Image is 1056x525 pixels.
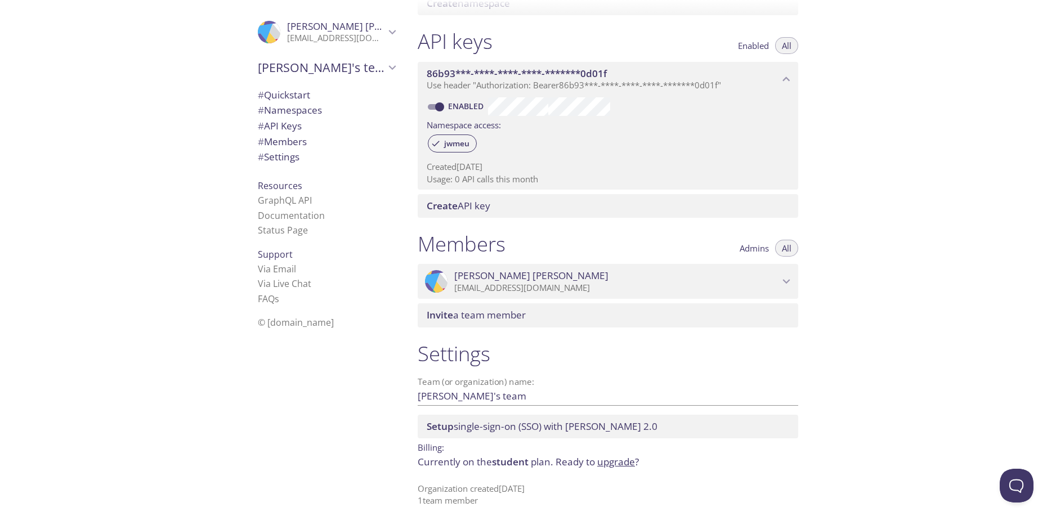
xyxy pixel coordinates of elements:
[418,303,798,327] div: Invite a team member
[287,20,441,33] span: [PERSON_NAME] [PERSON_NAME]
[249,134,404,150] div: Members
[258,194,312,207] a: GraphQL API
[418,264,798,299] div: Enzo Rueda
[427,199,490,212] span: API key
[418,438,798,455] p: Billing:
[418,483,798,507] p: Organization created [DATE] 1 team member
[427,308,526,321] span: a team member
[427,420,454,433] span: Setup
[258,293,279,305] a: FAQ
[258,60,385,75] span: [PERSON_NAME]'s team
[1000,469,1033,502] iframe: Help Scout Beacon - Open
[775,240,798,257] button: All
[258,180,302,192] span: Resources
[258,104,264,116] span: #
[556,455,639,468] span: Ready to ?
[258,263,296,275] a: Via Email
[427,173,789,185] p: Usage: 0 API calls this month
[427,308,453,321] span: Invite
[454,270,608,282] span: [PERSON_NAME] [PERSON_NAME]
[418,194,798,218] div: Create API Key
[454,282,779,294] p: [EMAIL_ADDRESS][DOMAIN_NAME]
[418,231,505,257] h1: Members
[249,53,404,82] div: Enzo's team
[731,37,776,54] button: Enabled
[427,420,657,433] span: single-sign-on (SSO) with [PERSON_NAME] 2.0
[249,102,404,118] div: Namespaces
[733,240,776,257] button: Admins
[258,224,308,236] a: Status Page
[258,88,310,101] span: Quickstart
[287,33,385,44] p: [EMAIL_ADDRESS][DOMAIN_NAME]
[258,150,299,163] span: Settings
[428,134,477,152] div: jwmeu
[258,150,264,163] span: #
[418,29,493,54] h1: API keys
[427,161,789,173] p: Created [DATE]
[258,135,264,148] span: #
[249,14,404,51] div: Enzo Rueda
[492,455,529,468] span: student
[427,116,501,132] label: Namespace access:
[418,455,798,469] p: Currently on the plan.
[258,316,334,329] span: © [DOMAIN_NAME]
[258,104,322,116] span: Namespaces
[258,209,325,222] a: Documentation
[418,378,535,386] label: Team (or organization) name:
[418,415,798,438] div: Setup SSO
[258,277,311,290] a: Via Live Chat
[258,119,302,132] span: API Keys
[418,341,798,366] h1: Settings
[258,119,264,132] span: #
[249,149,404,165] div: Team Settings
[249,118,404,134] div: API Keys
[258,248,293,261] span: Support
[775,37,798,54] button: All
[249,87,404,103] div: Quickstart
[446,101,488,111] a: Enabled
[258,88,264,101] span: #
[597,455,635,468] a: upgrade
[437,138,476,149] span: jwmeu
[427,199,458,212] span: Create
[258,135,307,148] span: Members
[275,293,279,305] span: s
